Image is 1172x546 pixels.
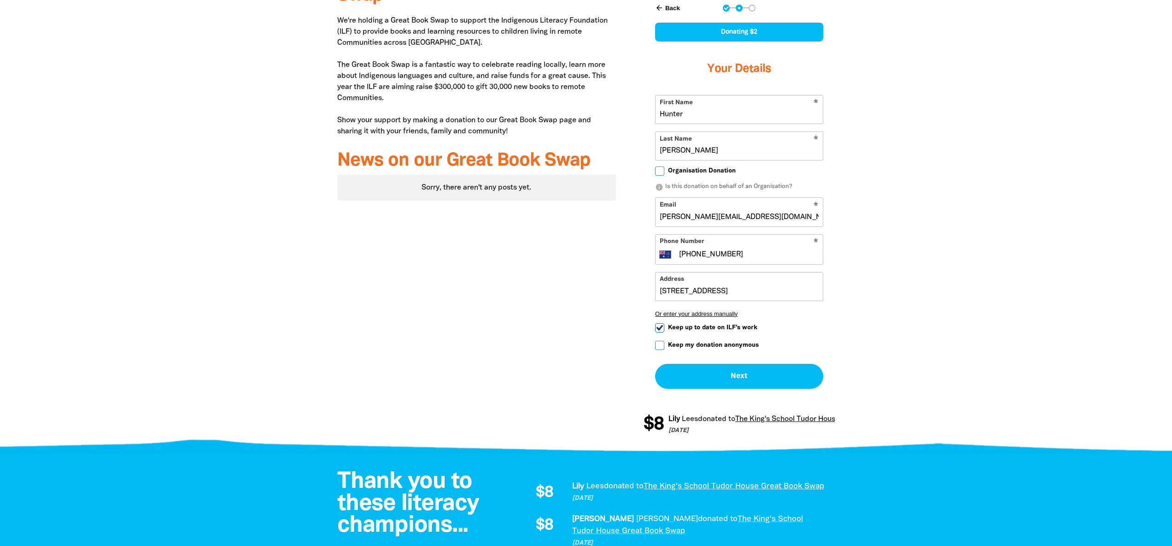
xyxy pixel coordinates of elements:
[655,323,664,332] input: Keep up to date on ILF's work
[572,516,634,522] em: [PERSON_NAME]
[734,416,899,422] a: The King's School Tudor House Great Book Swap
[636,516,698,522] em: [PERSON_NAME]
[604,483,644,490] span: donated to
[655,183,663,191] i: info
[697,416,734,422] span: donated to
[749,5,756,12] button: Navigate to step 3 of 3 to enter your payment details
[644,483,824,490] a: The King's School Tudor House Great Book Swap
[644,410,835,439] div: Donation stream
[655,183,823,192] p: Is this donation on behalf of an Organisation?
[655,166,664,176] input: Organisation Donation
[814,238,818,247] i: Required
[586,483,604,490] em: Lees
[723,5,730,12] button: Navigate to step 1 of 3 to enter your donation amount
[572,494,826,503] p: [DATE]
[337,15,616,137] p: We're holding a Great Book Swap to support the Indigenous Literacy Foundation (ILF) to provide bo...
[337,175,616,201] div: Paginated content
[698,516,738,522] span: donated to
[337,151,616,171] h3: News on our Great Book Swap
[655,23,823,42] div: Donating $2
[736,5,743,12] button: Navigate to step 2 of 3 to enter your details
[655,341,664,350] input: Keep my donation anonymous
[668,323,757,332] span: Keep up to date on ILF's work
[572,516,803,534] a: The King's School Tudor House Great Book Swap
[668,166,736,175] span: Organisation Donation
[536,518,553,534] span: $8
[655,4,663,12] i: arrow_back
[572,483,584,490] em: Lily
[643,415,663,434] span: $8
[337,175,616,201] div: Sorry, there aren't any posts yet.
[655,364,823,389] button: Next
[655,310,823,317] button: Or enter your address manually
[337,471,479,536] span: Thank you to these literacy champions...
[668,416,679,422] em: Lily
[668,427,899,436] p: [DATE]
[668,341,759,350] span: Keep my donation anonymous
[536,485,553,501] span: $8
[681,416,697,422] em: Lees
[655,51,823,88] h3: Your Details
